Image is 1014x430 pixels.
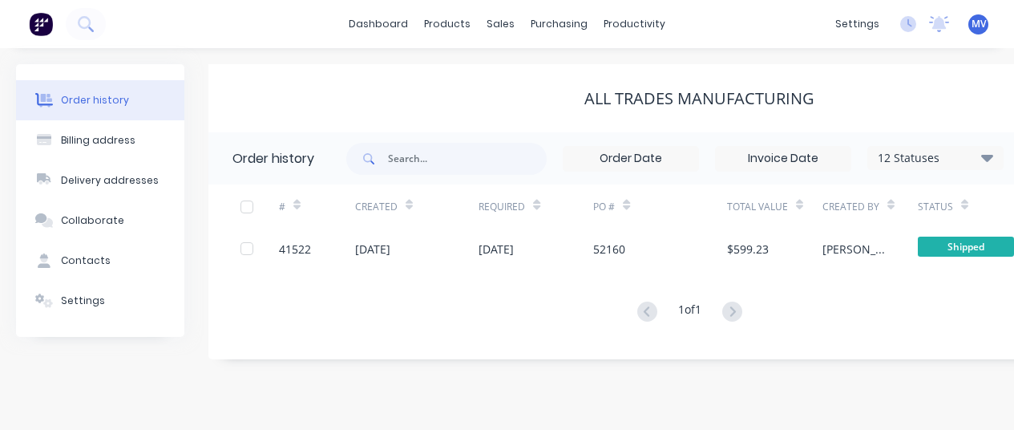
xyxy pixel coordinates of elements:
div: Order history [61,93,129,107]
div: Created [355,185,479,229]
div: settings [827,12,887,36]
div: PO # [593,200,615,214]
div: Status [918,200,953,214]
div: Created By [822,185,918,229]
div: Created [355,200,398,214]
div: Collaborate [61,213,124,228]
div: 1 of 1 [678,301,701,324]
div: 52160 [593,241,625,258]
span: MV [972,17,986,31]
div: sales [479,12,523,36]
div: ALL TRADES MANUFACTURING [584,89,814,108]
button: Contacts [16,241,184,281]
div: products [416,12,479,36]
button: Order history [16,80,184,120]
div: Total Value [727,200,788,214]
div: 12 Statuses [868,149,1003,167]
a: dashboard [341,12,416,36]
iframe: Intercom live chat [959,375,998,414]
div: Total Value [727,185,822,229]
input: Search... [388,143,547,175]
div: Delivery addresses [61,173,159,188]
span: Shipped [918,237,1014,257]
button: Collaborate [16,201,184,241]
div: [PERSON_NAME] [822,241,886,258]
div: Settings [61,294,105,308]
input: Invoice Date [716,147,850,171]
div: Required [479,185,593,229]
div: Order history [232,149,314,168]
div: PO # [593,185,727,229]
input: Order Date [564,147,698,171]
img: Factory [29,12,53,36]
div: Billing address [61,133,135,148]
div: Required [479,200,525,214]
div: purchasing [523,12,596,36]
div: 41522 [279,241,311,258]
div: productivity [596,12,673,36]
div: $599.23 [727,241,769,258]
button: Delivery addresses [16,160,184,201]
div: # [279,200,285,214]
div: [DATE] [355,241,390,258]
div: # [279,185,355,229]
div: Contacts [61,254,111,268]
div: [DATE] [479,241,514,258]
button: Billing address [16,120,184,160]
button: Settings [16,281,184,321]
div: Created By [822,200,879,214]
